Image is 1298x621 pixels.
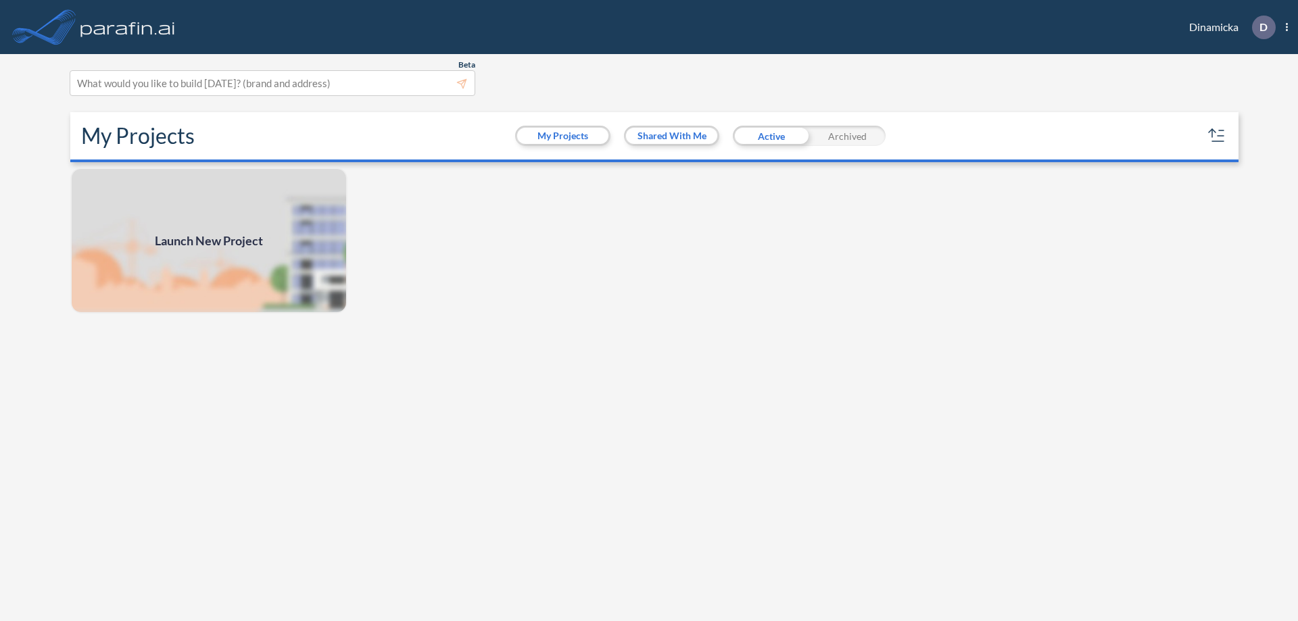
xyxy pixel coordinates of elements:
[809,126,886,146] div: Archived
[155,232,263,250] span: Launch New Project
[458,59,475,70] span: Beta
[78,14,178,41] img: logo
[70,168,347,314] a: Launch New Project
[517,128,608,144] button: My Projects
[1206,125,1228,147] button: sort
[1169,16,1288,39] div: Dinamicka
[81,123,195,149] h2: My Projects
[1259,21,1268,33] p: D
[626,128,717,144] button: Shared With Me
[70,168,347,314] img: add
[733,126,809,146] div: Active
